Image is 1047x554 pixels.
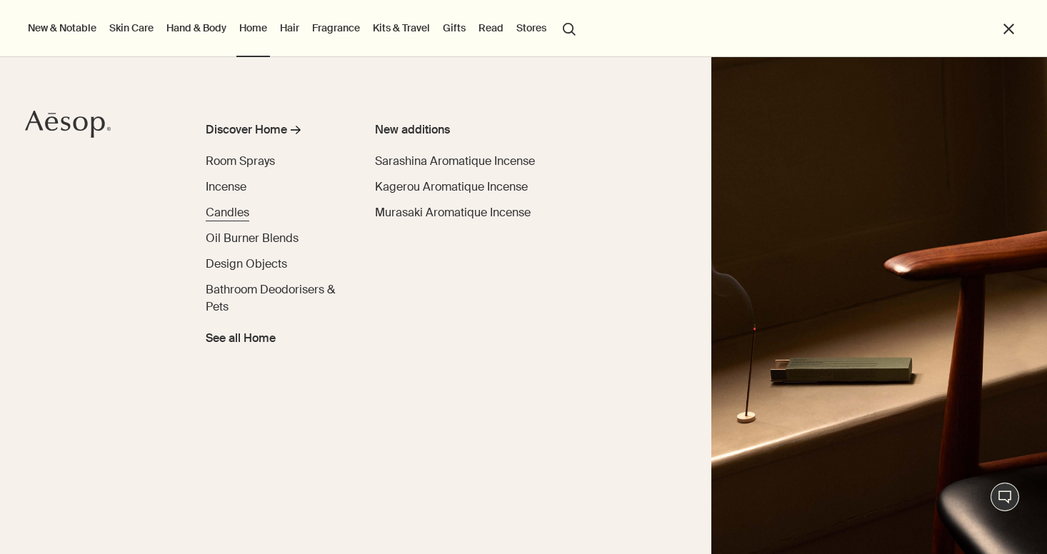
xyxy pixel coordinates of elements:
[236,19,270,37] a: Home
[440,19,469,37] a: Gifts
[206,153,275,168] span: Room Sprays
[309,19,363,37] a: Fragrance
[277,19,302,37] a: Hair
[206,153,275,170] a: Room Sprays
[1001,21,1017,37] button: Close the Menu
[206,330,276,347] span: See all Home
[206,121,287,138] div: Discover Home
[711,57,1047,554] img: Warmly lit room containing lamp and mid-century furniture.
[206,231,299,246] span: Oil Burner Blends
[375,121,543,138] div: New additions
[25,110,111,138] svg: Aesop
[25,19,99,37] button: New & Notable
[206,230,299,247] a: Oil Burner Blends
[556,14,582,41] button: Open search
[370,19,433,37] a: Kits & Travel
[206,204,249,221] a: Candles
[476,19,506,37] a: Read
[375,204,531,221] a: Murasaki Aromatique Incense
[206,121,344,144] a: Discover Home
[375,205,531,220] span: Murasaki Aromatique Incense
[375,178,528,196] a: Kagerou Aromatique Incense
[206,205,249,220] span: Candles
[164,19,229,37] a: Hand & Body
[206,256,287,273] a: Design Objects
[206,179,246,194] span: Incense
[206,178,246,196] a: Incense
[514,19,549,37] button: Stores
[375,179,528,194] span: Kagerou Aromatique Incense
[206,282,335,314] span: Bathroom Deodorisers & Pets
[991,483,1019,511] button: Live Assistance
[25,110,111,142] a: Aesop
[206,324,276,347] a: See all Home
[375,153,535,168] span: Sarashina Aromatique Incense
[106,19,156,37] a: Skin Care
[206,281,344,316] a: Bathroom Deodorisers & Pets
[375,153,535,170] a: Sarashina Aromatique Incense
[206,256,287,271] span: Design Objects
